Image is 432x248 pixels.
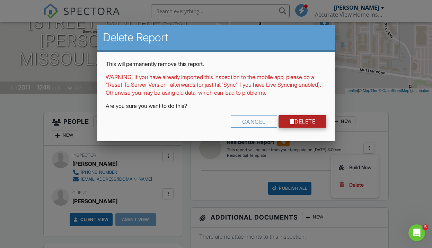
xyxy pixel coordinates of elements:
[423,224,428,230] span: 5
[106,60,327,68] p: This will permanently remove this report.
[231,115,277,128] div: Cancel
[103,31,329,44] h2: Delete Report
[106,73,327,96] p: WARNING: If you have already imported this inspection to the mobile app, please do a "Reset To Se...
[408,224,425,241] iframe: Intercom live chat
[106,102,327,110] p: Are you sure you want to do this?
[279,115,327,128] a: Delete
